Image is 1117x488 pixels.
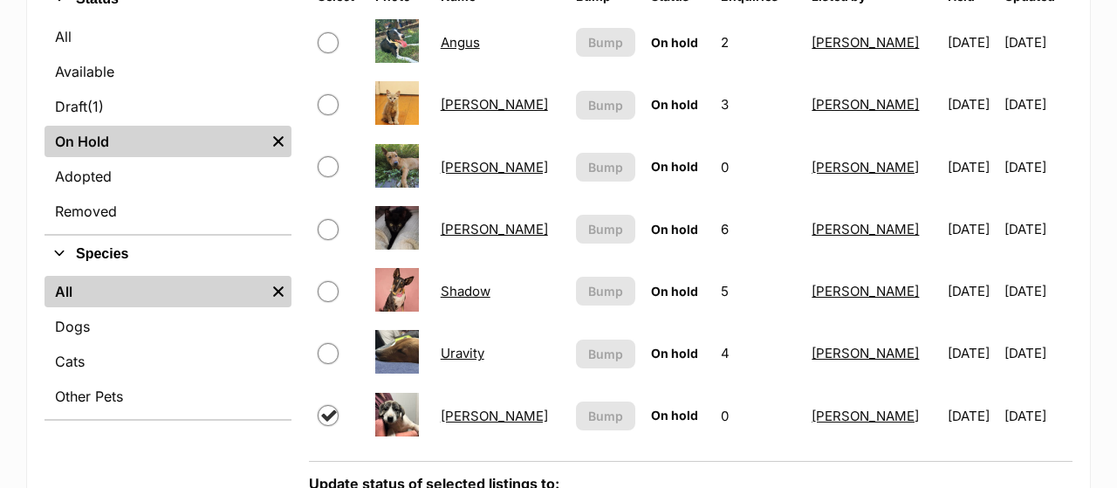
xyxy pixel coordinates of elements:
td: [DATE] [941,74,1003,134]
a: Draft [45,91,291,122]
td: [DATE] [941,261,1003,321]
span: On hold [651,97,698,112]
a: Dogs [45,311,291,342]
a: Uravity [441,345,484,361]
button: Bump [576,402,635,430]
span: On hold [651,159,698,174]
button: Bump [576,28,635,57]
button: Bump [576,340,635,368]
a: [PERSON_NAME] [441,221,548,237]
span: On hold [651,222,698,237]
span: Bump [588,220,623,238]
button: Species [45,243,291,265]
td: [DATE] [1004,12,1071,72]
span: Bump [588,158,623,176]
a: All [45,21,291,52]
span: (1) [87,96,104,117]
span: Bump [588,345,623,363]
a: [PERSON_NAME] [812,34,919,51]
a: Removed [45,196,291,227]
td: [DATE] [941,12,1003,72]
a: All [45,276,265,307]
a: [PERSON_NAME] [812,159,919,175]
td: [DATE] [1004,261,1071,321]
td: [DATE] [1004,323,1071,383]
a: Remove filter [265,126,291,157]
span: Bump [588,96,623,114]
a: Available [45,56,291,87]
span: On hold [651,408,698,423]
button: Bump [576,277,635,306]
span: Bump [588,282,623,300]
td: [DATE] [941,323,1003,383]
a: Shadow [441,283,490,299]
a: Cats [45,346,291,377]
td: 0 [714,386,804,446]
span: On hold [651,284,698,299]
button: Bump [576,91,635,120]
td: 6 [714,199,804,259]
a: Angus [441,34,480,51]
a: Remove filter [265,276,291,307]
td: 4 [714,323,804,383]
a: [PERSON_NAME] [441,96,548,113]
td: 3 [714,74,804,134]
span: On hold [651,35,698,50]
a: On Hold [45,126,265,157]
td: [DATE] [1004,386,1071,446]
td: 0 [714,137,804,197]
a: [PERSON_NAME] [812,221,919,237]
a: Adopted [45,161,291,192]
td: 5 [714,261,804,321]
a: [PERSON_NAME] [812,408,919,424]
span: Bump [588,33,623,52]
a: Other Pets [45,381,291,412]
a: [PERSON_NAME] [812,283,919,299]
td: [DATE] [1004,137,1071,197]
a: [PERSON_NAME] [812,345,919,361]
td: [DATE] [1004,199,1071,259]
td: 2 [714,12,804,72]
td: [DATE] [941,137,1003,197]
a: [PERSON_NAME] [441,159,548,175]
div: Status [45,17,291,234]
div: Species [45,272,291,419]
a: [PERSON_NAME] [441,408,548,424]
td: [DATE] [1004,74,1071,134]
button: Bump [576,215,635,244]
td: [DATE] [941,199,1003,259]
span: Bump [588,407,623,425]
td: [DATE] [941,386,1003,446]
a: [PERSON_NAME] [812,96,919,113]
button: Bump [576,153,635,182]
span: On hold [651,346,698,361]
